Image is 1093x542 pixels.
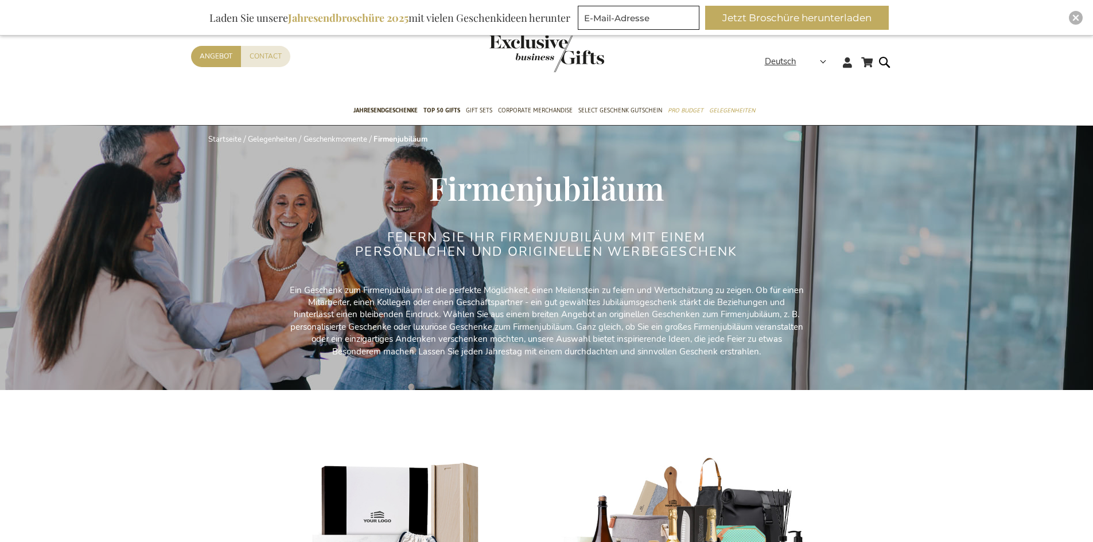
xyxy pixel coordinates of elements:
strong: Firmenjubiläum [374,134,427,145]
span: Gelegenheiten [709,104,755,116]
a: Corporate Merchandise [498,97,573,126]
a: store logo [489,34,547,72]
a: Gift Sets [466,97,492,126]
a: Contact [241,46,290,67]
img: Exclusive Business gifts logo [489,34,604,72]
input: E-Mail-Adresse [578,6,699,30]
a: Geschenkmomente [304,134,367,145]
button: Jetzt Broschüre herunterladen [705,6,889,30]
p: Ein Geschenk zum Firmenjubiläum ist die perfekte Möglichkeit, einen Meilenstein zu feiern und Wer... [289,284,805,358]
span: Jahresendgeschenke [353,104,418,116]
a: Startseite [208,134,242,145]
b: Jahresendbroschüre 2025 [288,11,409,25]
span: Deutsch [765,55,796,68]
span: Firmenjubiläum [429,166,664,209]
h2: FEIERN SIE IHR FIRMENJUBILÄUM MIT EINEM PERSÖNLICHEN UND ORIGINELLEN WERBEGESCHENK [332,231,762,258]
span: Gift Sets [466,104,492,116]
a: Gelegenheiten [248,134,297,145]
a: Pro Budget [668,97,703,126]
div: Laden Sie unsere mit vielen Geschenkideen herunter [204,6,575,30]
a: Gelegenheiten [709,97,755,126]
a: TOP 50 Gifts [423,97,460,126]
span: Pro Budget [668,104,703,116]
a: Jahresendgeschenke [353,97,418,126]
a: Select Geschenk Gutschein [578,97,662,126]
div: Close [1069,11,1083,25]
span: TOP 50 Gifts [423,104,460,116]
span: Corporate Merchandise [498,104,573,116]
span: Select Geschenk Gutschein [578,104,662,116]
img: Close [1072,14,1079,21]
form: marketing offers and promotions [578,6,703,33]
a: Angebot [191,46,241,67]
